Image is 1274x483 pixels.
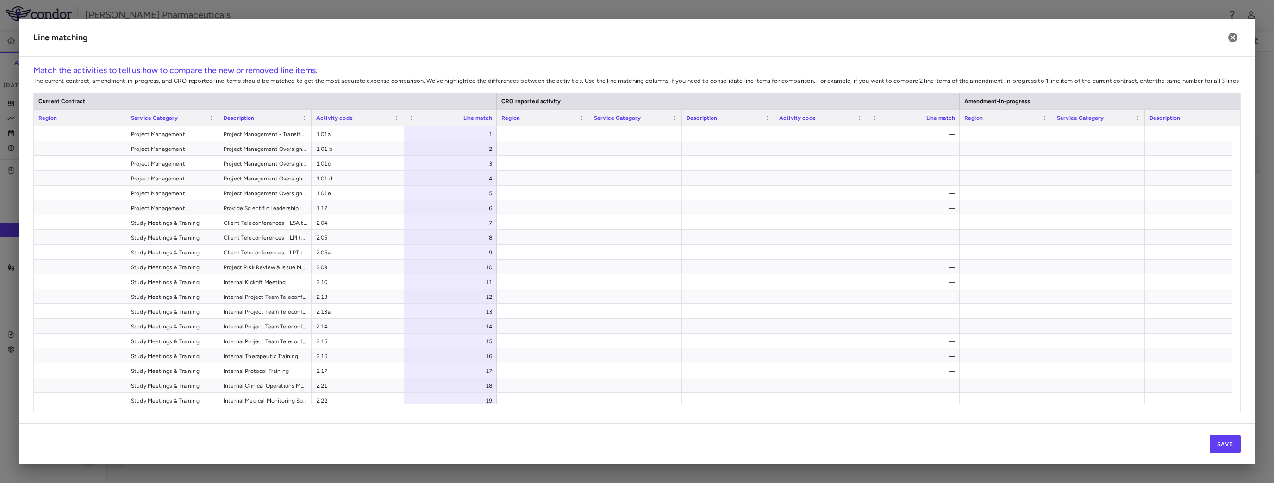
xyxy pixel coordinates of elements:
[224,127,307,142] span: Project Management - Transition
[131,127,214,142] span: Project Management
[412,334,492,349] div: 15
[316,156,400,171] span: 1.01c
[875,364,955,378] div: —
[1149,115,1180,121] span: Description
[131,319,214,334] span: Study Meetings & Training
[224,216,307,230] span: Client Teleconferences - LSA to LPI
[875,319,955,334] div: —
[875,334,955,349] div: —
[224,393,307,408] span: Internal Medical Monitoring Specific Meetings
[131,349,214,364] span: Study Meetings & Training
[224,142,307,156] span: Project Management Oversight - Enrolment
[412,319,492,334] div: 14
[412,142,492,156] div: 2
[131,334,214,349] span: Study Meetings & Training
[224,364,307,378] span: Internal Protocol Training
[412,216,492,230] div: 7
[224,230,307,245] span: Client Teleconferences - LPI to LPT
[131,216,214,230] span: Study Meetings & Training
[224,275,307,290] span: Internal Kickoff Meeting
[875,393,955,408] div: —
[594,115,641,121] span: Service Category
[501,115,520,121] span: Region
[224,378,307,393] span: Internal Clinical Operations Meetings
[131,245,214,260] span: Study Meetings & Training
[38,98,85,105] span: Current Contract
[131,230,214,245] span: Study Meetings & Training
[316,275,400,290] span: 2.10
[316,319,400,334] span: 2.14
[224,260,307,275] span: Project Risk Review & Issue Management Meeting
[131,393,214,408] span: Study Meetings & Training
[316,186,400,201] span: 1.01e
[316,216,400,230] span: 2.04
[224,201,307,216] span: Provide Scientific Leadership
[875,304,955,319] div: —
[316,290,400,304] span: 2.13
[412,364,492,378] div: 17
[875,260,955,275] div: —
[875,156,955,171] div: —
[875,171,955,186] div: —
[316,230,400,245] span: 2.05
[316,115,353,121] span: Activity code
[412,378,492,393] div: 18
[316,260,400,275] span: 2.09
[412,230,492,245] div: 8
[316,378,400,393] span: 2.21
[131,201,214,216] span: Project Management
[316,171,400,186] span: 1.01 d
[224,115,255,121] span: Description
[875,201,955,216] div: —
[224,334,307,349] span: Internal Project Team Teleconferences - LPO - Study End
[875,142,955,156] div: —
[131,260,214,275] span: Study Meetings & Training
[926,115,955,121] span: Line match
[316,201,400,216] span: 1.17
[875,290,955,304] div: —
[412,245,492,260] div: 9
[38,115,57,121] span: Region
[875,275,955,290] div: —
[412,127,492,142] div: 1
[131,186,214,201] span: Project Management
[875,378,955,393] div: —
[501,98,561,105] span: CRO reported activity
[224,304,307,319] span: Internal Project Team Teleconferences - LPI to LPT
[412,186,492,201] div: 5
[779,115,816,121] span: Activity code
[224,156,307,171] span: Project Management Oversight - Treatment
[131,304,214,319] span: Study Meetings & Training
[964,115,983,121] span: Region
[224,245,307,260] span: Client Teleconferences - LPT to LPO
[687,115,718,121] span: Description
[412,304,492,319] div: 13
[875,216,955,230] div: —
[316,334,400,349] span: 2.15
[875,245,955,260] div: —
[412,260,492,275] div: 10
[316,142,400,156] span: 1.01 b
[131,156,214,171] span: Project Management
[131,142,214,156] span: Project Management
[33,64,1241,77] h6: Match the activities to tell us how to compare the new or removed line items.
[224,290,307,304] span: Internal Project Team Teleconferences - LSA to LPI
[412,290,492,304] div: 12
[875,186,955,201] div: —
[1057,115,1104,121] span: Service Category
[1210,435,1241,453] button: Save
[131,275,214,290] span: Study Meetings & Training
[412,201,492,216] div: 6
[224,186,307,201] span: Project Management Oversight - Closeout
[316,245,400,260] span: 2.05a
[412,156,492,171] div: 3
[316,127,400,142] span: 1.01a
[316,349,400,364] span: 2.16
[316,304,400,319] span: 2.13a
[224,349,307,364] span: Internal Therapeutic Training
[316,393,400,408] span: 2.22
[224,319,307,334] span: Internal Project Team Teleconferences - LPT to LPO
[33,77,1241,85] p: The current contract, amendment-in-progress, and CRO-reported line items should be matched to get...
[412,275,492,290] div: 11
[131,364,214,378] span: Study Meetings & Training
